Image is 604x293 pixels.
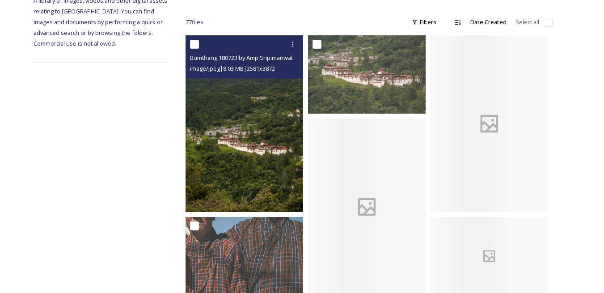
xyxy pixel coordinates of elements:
[190,53,310,62] span: Bumthang 180723 by Amp Sripimanwat-20.jpg
[308,35,426,114] img: Bumthang 180723 by Amp Sripimanwat-21.jpg
[186,18,203,26] span: 77 file s
[190,64,275,72] span: image/jpeg | 8.03 MB | 2581 x 3872
[466,13,511,31] div: Date Created
[407,13,441,31] div: Filters
[515,18,539,26] span: Select all
[186,35,303,212] img: Bumthang 180723 by Amp Sripimanwat-20.jpg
